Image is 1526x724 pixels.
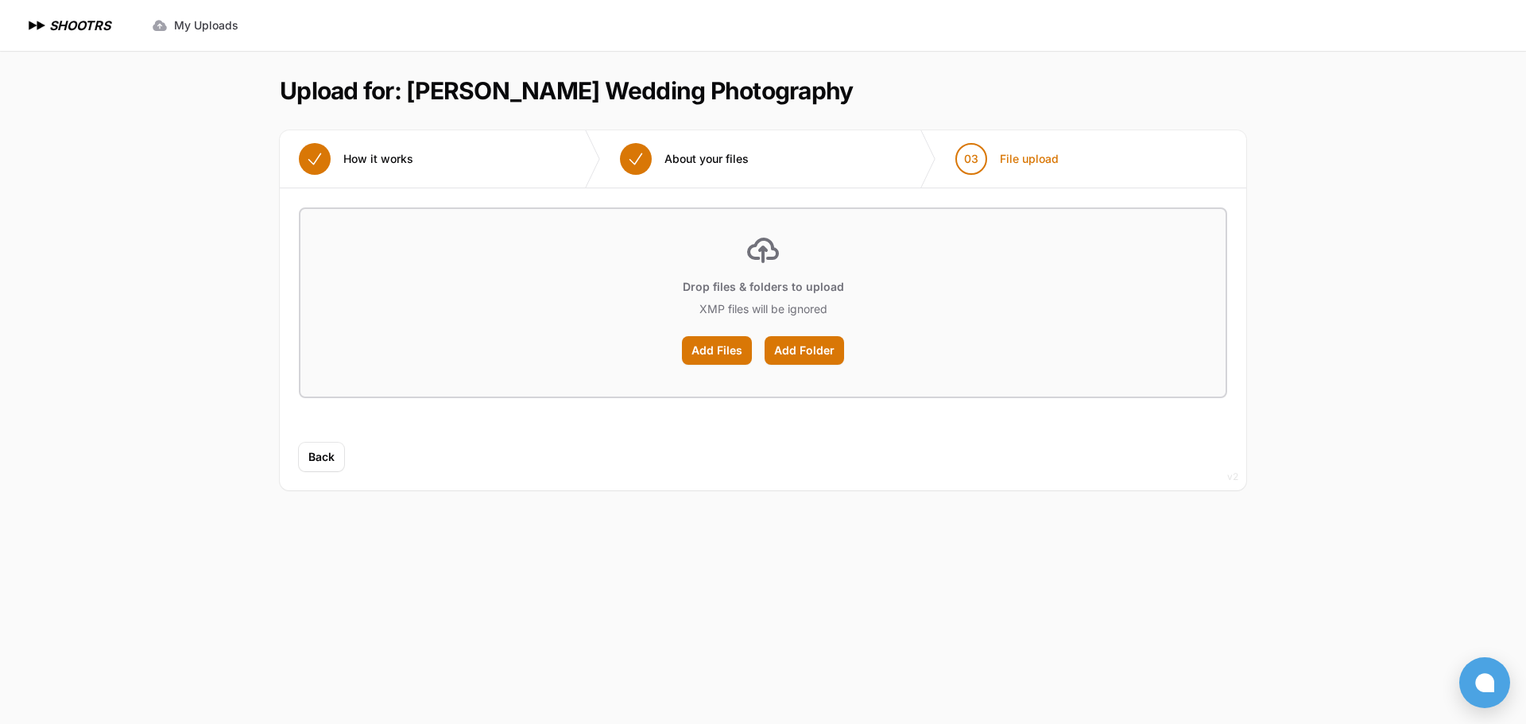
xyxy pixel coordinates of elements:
button: Open chat window [1459,657,1510,708]
button: Back [299,443,344,471]
label: Add Folder [765,336,844,365]
h1: SHOOTRS [49,16,110,35]
span: File upload [1000,151,1059,167]
h1: Upload for: [PERSON_NAME] Wedding Photography [280,76,853,105]
label: Add Files [682,336,752,365]
span: My Uploads [174,17,238,33]
img: SHOOTRS [25,16,49,35]
span: About your files [664,151,749,167]
a: SHOOTRS SHOOTRS [25,16,110,35]
button: 03 File upload [936,130,1078,188]
a: My Uploads [142,11,248,40]
p: XMP files will be ignored [699,301,827,317]
div: v2 [1227,467,1238,486]
span: Back [308,449,335,465]
button: About your files [601,130,768,188]
button: How it works [280,130,432,188]
span: 03 [964,151,978,167]
span: How it works [343,151,413,167]
p: Drop files & folders to upload [683,279,844,295]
